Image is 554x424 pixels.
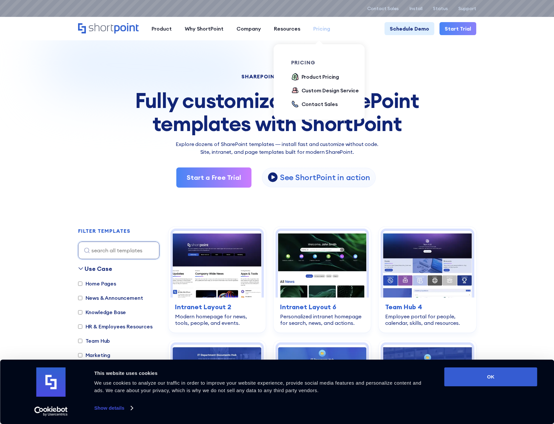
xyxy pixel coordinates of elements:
[78,74,476,79] h1: SHAREPOINT TEMPLATES
[178,22,230,35] a: Why ShortPoint
[291,86,359,95] a: Custom Design Service
[78,294,143,302] label: News & Announcement
[383,231,472,298] img: Team Hub 4 – SharePoint Employee Portal Template: Employee portal for people, calendar, skills, a...
[278,231,367,298] img: Intranet Layout 6 – SharePoint Homepage Design: Personalized intranet homepage for search, news, ...
[274,25,300,33] div: Resources
[280,313,364,326] div: Personalized intranet homepage for search, news, and actions.
[176,167,251,188] a: Start a Free Trial
[291,60,364,65] div: pricing
[280,302,364,312] h3: Intranet Layout 6
[78,282,82,286] input: Home Pages
[230,22,267,35] a: Company
[78,310,82,314] input: Knowledge Base
[302,86,359,94] div: Custom Design Service
[236,25,261,33] div: Company
[307,22,337,35] a: Pricing
[185,25,223,33] div: Why ShortPoint
[94,380,422,393] span: We use cookies to analyze our traffic in order to improve your website experience, provide social...
[313,25,330,33] div: Pricing
[291,100,338,109] a: Contact Sales
[78,337,110,345] label: Team Hub
[85,264,112,273] div: Use Case
[78,228,130,234] h2: FILTER TEMPLATES
[78,323,153,330] label: HR & Employees Resources
[367,6,399,11] a: Contact Sales
[145,22,178,35] a: Product
[267,22,307,35] a: Resources
[78,351,111,359] label: Marketing
[78,89,476,135] div: Fully customizable SharePoint templates with ShortPoint
[78,339,82,343] input: Team Hub
[439,22,476,35] a: Start Trial
[152,25,172,33] div: Product
[78,296,82,300] input: News & Announcement
[280,172,370,182] p: See ShortPoint in action
[385,313,469,326] div: Employee portal for people, calendar, skills, and resources.
[78,280,116,287] label: Home Pages
[173,231,262,298] img: Intranet Layout 2 – SharePoint Homepage Design: Modern homepage for news, tools, people, and events.
[94,369,430,377] div: This website uses cookies
[78,23,139,34] a: Home
[169,227,266,333] a: Intranet Layout 2 – SharePoint Homepage Design: Modern homepage for news, tools, people, and even...
[175,313,259,326] div: Modern homepage for news, tools, people, and events.
[458,6,476,11] a: Support
[433,6,448,11] a: Status
[78,308,126,316] label: Knowledge Base
[385,22,434,35] a: Schedule Demo
[385,302,469,312] h3: Team Hub 4
[278,345,367,411] img: Documents 2 – Document Management Template: Central document hub with alerts, search, and actions.
[173,345,262,411] img: Documents 1 – SharePoint Document Library Template: Faster document findability with search, filt...
[444,367,537,386] button: OK
[78,140,476,156] p: Explore dozens of SharePoint templates — install fast and customize without code. Site, intranet,...
[302,73,339,81] div: Product Pricing
[36,367,66,397] img: logo
[302,100,338,108] div: Contact Sales
[78,325,82,329] input: HR & Employees Resources
[291,73,339,81] a: Product Pricing
[409,6,423,11] a: Install
[379,227,476,333] a: Team Hub 4 – SharePoint Employee Portal Template: Employee portal for people, calendar, skills, a...
[274,227,371,333] a: Intranet Layout 6 – SharePoint Homepage Design: Personalized intranet homepage for search, news, ...
[22,406,79,416] a: Usercentrics Cookiebot - opens in a new window
[78,353,82,357] input: Marketing
[383,345,472,411] img: Documents 3 – Document Management System Template: All-in-one system for documents, updates, and ...
[262,168,376,187] a: open lightbox
[94,403,133,413] a: Show details
[78,242,159,259] input: search all templates
[175,302,259,312] h3: Intranet Layout 2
